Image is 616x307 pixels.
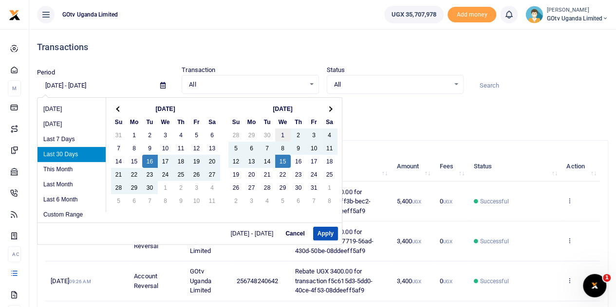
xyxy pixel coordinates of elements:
[189,115,205,128] th: Fr
[173,181,189,194] td: 2
[275,115,291,128] th: We
[260,194,275,207] td: 4
[244,181,260,194] td: 27
[260,168,275,181] td: 21
[69,279,91,284] small: 09:26 AM
[205,128,220,142] td: 6
[228,142,244,155] td: 5
[439,237,452,245] span: 0
[275,194,291,207] td: 5
[111,181,127,194] td: 28
[190,268,211,294] span: GOtv Uganda Limited
[158,181,173,194] td: 1
[142,181,158,194] td: 30
[37,42,608,53] h4: Transactions
[443,199,452,204] small: UGX
[228,155,244,168] td: 12
[322,155,337,168] td: 18
[448,7,496,23] span: Add money
[8,80,21,96] li: M
[205,168,220,181] td: 27
[37,177,106,192] li: Last Month
[480,237,508,246] span: Successful
[322,168,337,181] td: 25
[158,168,173,181] td: 24
[111,142,127,155] td: 7
[173,128,189,142] td: 4
[275,142,291,155] td: 8
[260,181,275,194] td: 28
[334,80,449,90] span: All
[142,194,158,207] td: 7
[189,128,205,142] td: 5
[127,194,142,207] td: 6
[275,168,291,181] td: 22
[127,155,142,168] td: 15
[396,237,421,245] span: 3,400
[37,162,106,177] li: This Month
[142,155,158,168] td: 16
[561,151,600,181] th: Action: activate to sort column ascending
[291,128,306,142] td: 2
[471,77,608,94] input: Search
[439,198,452,205] span: 0
[205,115,220,128] th: Sa
[158,194,173,207] td: 8
[306,194,322,207] td: 7
[547,14,608,23] span: GOtv Uganda Limited
[244,128,260,142] td: 29
[9,11,20,18] a: logo-small logo-large logo-large
[127,168,142,181] td: 22
[322,194,337,207] td: 8
[158,155,173,168] td: 17
[322,128,337,142] td: 4
[37,192,106,207] li: Last 6 Month
[173,155,189,168] td: 18
[412,279,421,284] small: UGX
[275,155,291,168] td: 15
[583,274,606,297] iframe: Intercom live chat
[244,155,260,168] td: 13
[480,197,508,206] span: Successful
[434,151,468,181] th: Fees: activate to sort column ascending
[547,6,608,15] small: [PERSON_NAME]
[190,228,211,254] span: GOtv Uganda Limited
[396,198,421,205] span: 5,400
[306,181,322,194] td: 31
[525,6,608,23] a: profile-user [PERSON_NAME] GOtv Uganda Limited
[142,168,158,181] td: 23
[173,194,189,207] td: 9
[231,231,278,236] span: [DATE] - [DATE]
[189,80,304,90] span: All
[37,77,152,94] input: select period
[313,227,338,240] button: Apply
[384,6,444,23] a: UGX 35,707,978
[291,142,306,155] td: 9
[260,128,275,142] td: 30
[127,128,142,142] td: 1
[111,194,127,207] td: 5
[244,115,260,128] th: Mo
[275,181,291,194] td: 29
[37,207,106,222] li: Custom Range
[37,117,106,132] li: [DATE]
[380,6,448,23] li: Wallet ballance
[37,132,106,147] li: Last 7 Days
[189,181,205,194] td: 3
[322,181,337,194] td: 1
[244,168,260,181] td: 20
[8,246,21,262] li: Ac
[37,147,106,162] li: Last 30 Days
[281,227,309,240] button: Cancel
[158,142,173,155] td: 10
[480,277,508,286] span: Successful
[322,115,337,128] th: Sa
[392,10,436,19] span: UGX 35,707,978
[142,115,158,128] th: Tu
[58,10,122,19] span: GOtv Uganda Limited
[205,155,220,168] td: 20
[189,194,205,207] td: 10
[295,228,374,254] span: Rebate UGX 3400.00 for transaction 39567719-56ad-430d-50be-08ddeeff5af9
[111,128,127,142] td: 31
[291,115,306,128] th: Th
